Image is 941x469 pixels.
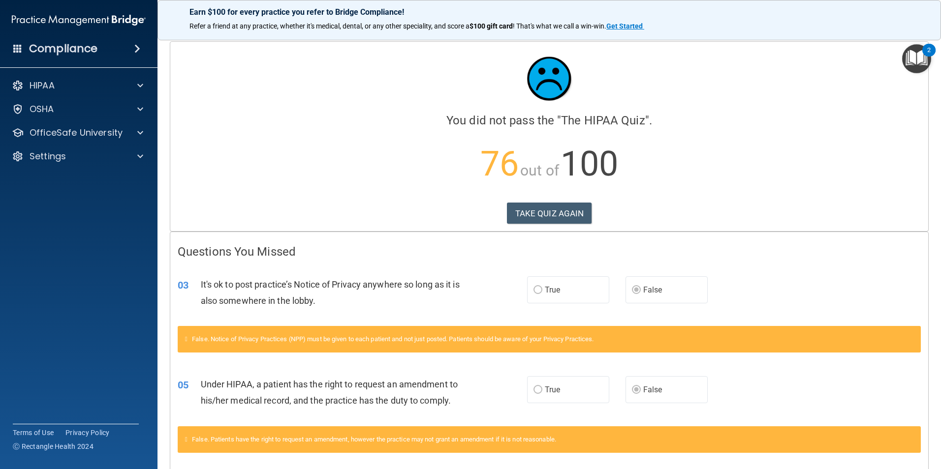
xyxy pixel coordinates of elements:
[606,22,643,30] strong: Get Started
[470,22,513,30] strong: $100 gift card
[30,127,123,139] p: OfficeSafe University
[632,386,641,394] input: False
[606,22,644,30] a: Get Started
[545,385,560,394] span: True
[29,42,97,56] h4: Compliance
[30,80,55,91] p: HIPAA
[545,285,560,294] span: True
[178,279,188,291] span: 03
[533,287,542,294] input: True
[65,428,110,438] a: Privacy Policy
[192,436,556,443] span: False. Patients have the right to request an amendment, however the practice may not grant an ame...
[201,279,460,306] span: It's ok to post practice’s Notice of Privacy anywhere so long as it is also somewhere in the lobby.
[561,144,618,184] span: 100
[520,162,559,179] span: out of
[30,150,66,162] p: Settings
[533,386,542,394] input: True
[902,44,931,73] button: Open Resource Center, 2 new notifications
[13,428,54,438] a: Terms of Use
[12,10,146,30] img: PMB logo
[30,103,54,115] p: OSHA
[513,22,606,30] span: ! That's what we call a win-win.
[12,103,143,115] a: OSHA
[480,144,519,184] span: 76
[632,287,641,294] input: False
[13,441,94,451] span: Ⓒ Rectangle Health 2024
[12,80,143,91] a: HIPAA
[178,379,188,391] span: 05
[178,245,921,258] h4: Questions You Missed
[561,114,645,127] span: The HIPAA Quiz
[189,22,470,30] span: Refer a friend at any practice, whether it's medical, dental, or any other speciality, and score a
[643,285,662,294] span: False
[12,150,143,162] a: Settings
[201,379,458,406] span: Under HIPAA, a patient has the right to request an amendment to his/her medical record, and the p...
[927,50,931,63] div: 2
[520,49,579,108] img: sad_face.ecc698e2.jpg
[178,114,921,127] h4: You did not pass the " ".
[192,335,594,343] span: False. Notice of Privacy Practices (NPP) must be given to each patient and not just posted. Patie...
[189,7,909,17] p: Earn $100 for every practice you refer to Bridge Compliance!
[643,385,662,394] span: False
[507,203,592,224] button: TAKE QUIZ AGAIN
[12,127,143,139] a: OfficeSafe University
